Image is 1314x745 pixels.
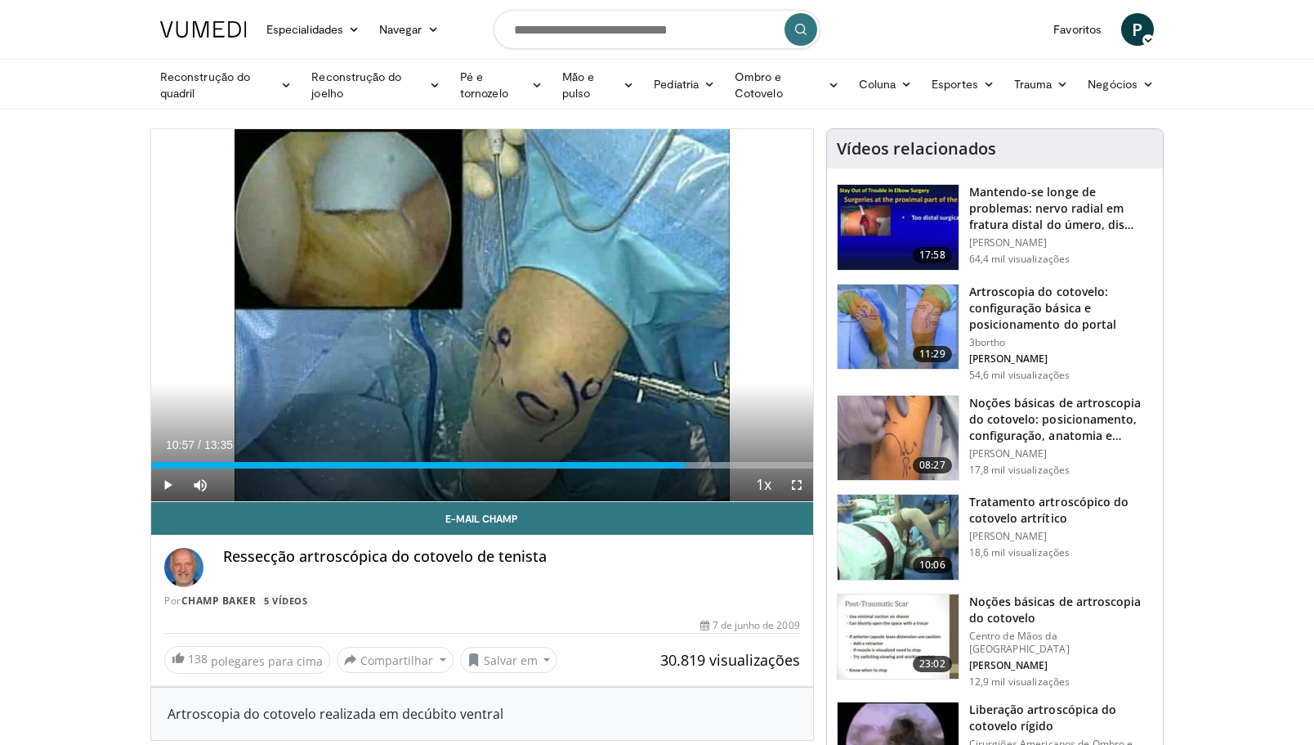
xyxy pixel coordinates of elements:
a: Pediatria [644,68,725,101]
font: Por [164,594,181,608]
font: Tratamento artroscópico do cotovelo artrítico [969,494,1129,526]
font: Compartilhar [360,653,433,668]
span: / [198,438,201,451]
img: Logotipo da VuMedi [160,21,247,38]
font: Ombro e Cotovelo [735,70,783,100]
font: 12,9 mil visualizações [969,675,1070,689]
a: Especialidades [257,13,369,46]
img: 9VMYaPmPCVvj9dCH4xMDoxOjBrO-I4W8.150x105_q85_crop-smart_upscale.jpg [838,595,959,680]
a: 08:27 Noções básicas de artroscopia do cotovelo: posicionamento, configuração, anatomia e portal…... [837,395,1153,482]
font: Artroscopia do cotovelo: configuração básica e posicionamento do portal [969,284,1116,332]
font: Noções básicas de artroscopia do cotovelo: posicionamento, configuração, anatomia e portal… [969,395,1142,460]
video-js: Video Player [151,129,813,502]
button: Salvar em [460,647,558,673]
font: Ressecção artroscópica do cotovelo de tenista [223,546,547,566]
font: Noções básicas de artroscopia do cotovelo [969,594,1142,626]
font: 10:06 [919,558,945,572]
a: Reconstrução do joelho [302,69,450,101]
font: Mantendo-se longe de problemas: nervo radial em fratura distal do úmero, dis… [969,184,1134,232]
button: Mute [184,469,217,501]
a: Navegar [369,13,449,46]
span: 10:57 [166,438,194,451]
font: [PERSON_NAME] [969,529,1048,543]
font: 08:27 [919,458,945,472]
font: 3bortho [969,335,1006,349]
a: Pé e tornozelo [450,69,552,101]
font: 7 de junho de 2009 [713,618,800,632]
font: polegares para cima [211,653,323,669]
font: 138 [188,651,208,666]
font: 23:02 [919,657,945,671]
font: Pé e tornozelo [460,70,508,100]
font: 64,4 mil visualizações [969,252,1070,266]
img: abboud_3.png.150x105_q85_crop-smart_upscale.jpg [838,285,959,370]
font: Salvar em [484,653,538,668]
font: 11:29 [919,347,945,361]
a: 5 vídeos [259,594,313,608]
font: Esportes [932,77,978,91]
a: Ombro e Cotovelo [725,69,849,101]
a: 23:02 Noções básicas de artroscopia do cotovelo Centro de Mãos da [GEOGRAPHIC_DATA] [PERSON_NAME]... [837,594,1153,689]
font: 17,8 mil visualizações [969,463,1070,477]
font: Mão e pulso [562,70,594,100]
font: Navegar [379,22,422,36]
img: 38495_0000_3.png.150x105_q85_crop-smart_upscale.jpg [838,495,959,580]
font: Reconstrução do quadril [160,70,250,100]
font: Especialidades [266,22,343,36]
font: Vídeos relacionados [837,137,996,159]
a: 138 polegares para cima [164,646,330,674]
font: [PERSON_NAME] [969,658,1048,672]
button: Play [151,469,184,501]
button: Playback Rate [748,469,780,501]
font: 17:58 [919,248,945,262]
a: Trauma [1004,68,1079,101]
font: Reconstrução do joelho [311,70,401,100]
font: 18,6 mil visualizações [969,545,1070,559]
span: 13:35 [204,438,233,451]
a: Coluna [849,68,923,101]
font: Favoritos [1053,22,1102,36]
a: Esportes [922,68,1004,101]
font: Artroscopia do cotovelo realizada em decúbito ventral [168,705,503,723]
font: P [1132,17,1142,41]
a: Reconstrução do quadril [150,69,302,101]
font: [PERSON_NAME] [969,352,1048,366]
font: Centro de Mãos da [GEOGRAPHIC_DATA] [969,629,1070,656]
a: 11:29 Artroscopia do cotovelo: configuração básica e posicionamento do portal 3bortho [PERSON_NAM... [837,284,1153,382]
img: b6cb6368-1f97-4822-9cbd-ab23a8265dd2.150x105_q85_crop-smart_upscale.jpg [838,396,959,481]
img: Avatar [164,548,203,587]
font: Trauma [1014,77,1052,91]
a: P [1121,13,1154,46]
font: Coluna [859,77,896,91]
a: Negócios [1078,68,1164,101]
a: Champ Baker [181,594,257,608]
font: 54,6 mil visualizações [969,368,1070,382]
button: Fullscreen [780,469,813,501]
a: E-mail Champ [151,502,813,535]
a: Mão e pulso [552,69,645,101]
a: 10:06 Tratamento artroscópico do cotovelo artrítico [PERSON_NAME] 18,6 mil visualizações [837,494,1153,581]
font: [PERSON_NAME] [969,447,1048,460]
img: Q2xRg7exoPLTwO8X4xMDoxOjB1O8AjAz_1.150x105_q85_crop-smart_upscale.jpg [838,185,959,270]
div: Progress Bar [151,462,813,469]
a: 17:58 Mantendo-se longe de problemas: nervo radial em fratura distal do úmero, dis… [PERSON_NAME]... [837,184,1153,271]
a: Favoritos [1044,13,1111,46]
font: 5 vídeos [264,595,307,607]
button: Compartilhar [337,647,454,673]
font: Negócios [1088,77,1137,91]
font: E-mail Champ [445,513,518,524]
font: 30.819 visualizações [660,650,800,670]
font: Liberação artroscópica do cotovelo rígido [969,702,1117,734]
input: Pesquisar tópicos, intervenções [494,10,820,49]
font: Pediatria [654,77,699,91]
font: [PERSON_NAME] [969,236,1048,249]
